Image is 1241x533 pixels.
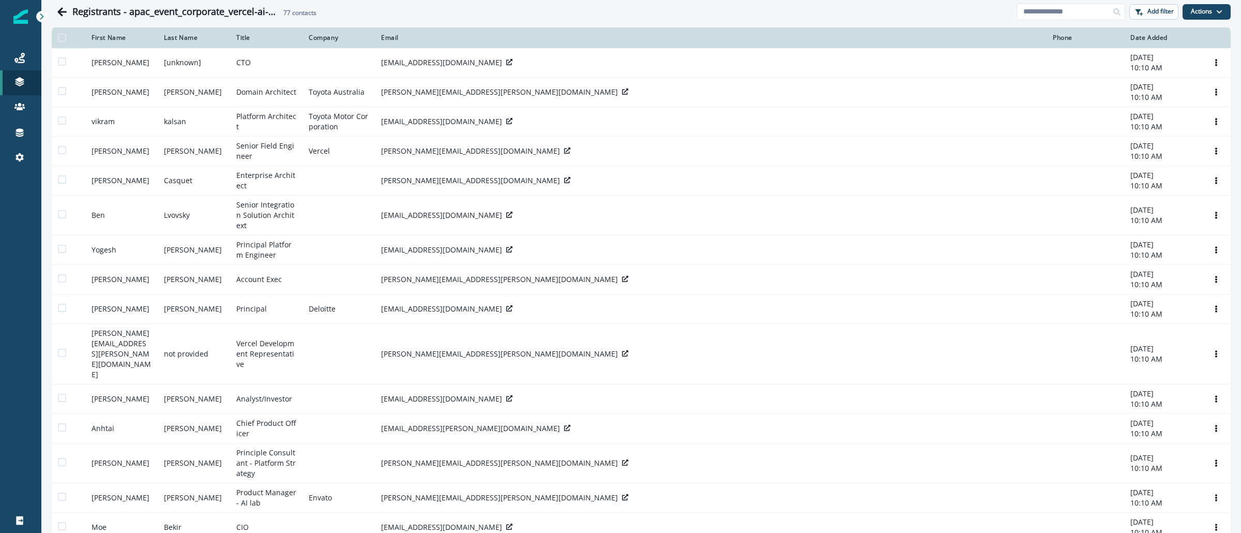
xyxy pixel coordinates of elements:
td: Ben [85,196,158,235]
p: [DATE] [1130,82,1195,92]
td: Vercel [302,137,375,166]
p: 10:10 AM [1130,354,1195,364]
p: 10:10 AM [1130,63,1195,73]
p: [PERSON_NAME][EMAIL_ADDRESS][PERSON_NAME][DOMAIN_NAME] [381,349,618,359]
td: Chief Product Officer [230,414,302,443]
p: [PERSON_NAME][EMAIL_ADDRESS][DOMAIN_NAME] [381,146,560,156]
h1: Registrants - apac_event_corporate_vercel-ai-cloud-roadshow-[GEOGRAPHIC_DATA] [72,6,279,18]
td: [PERSON_NAME] [85,443,158,483]
td: Toyota Motor Corporation [302,107,375,137]
div: Email [381,34,1040,42]
td: [PERSON_NAME] [85,78,158,107]
p: 10:10 AM [1130,215,1195,226]
button: Options [1208,242,1224,258]
p: 10:10 AM [1130,463,1195,473]
p: [EMAIL_ADDRESS][DOMAIN_NAME] [381,245,502,255]
button: Options [1208,391,1224,407]
td: Account Exec [230,265,302,294]
div: Date Added [1130,34,1195,42]
button: Actions [1183,4,1231,20]
p: 10:10 AM [1130,122,1195,132]
p: [DATE] [1130,418,1195,428]
td: Principal [230,294,302,324]
td: Domain Architect [230,78,302,107]
td: not provided [158,324,230,384]
td: Toyota Australia [302,78,375,107]
p: [DATE] [1130,141,1195,151]
p: [DATE] [1130,453,1195,463]
img: Inflection [13,9,28,24]
p: 10:10 AM [1130,92,1195,102]
div: First Name [92,34,152,42]
td: vikram [85,107,158,137]
p: [EMAIL_ADDRESS][DOMAIN_NAME] [381,57,502,68]
td: kalsan [158,107,230,137]
button: Go back [52,2,72,22]
p: [EMAIL_ADDRESS][DOMAIN_NAME] [381,522,502,532]
td: [PERSON_NAME] [85,166,158,196]
p: [DATE] [1130,299,1195,309]
td: Casquet [158,166,230,196]
p: [PERSON_NAME][EMAIL_ADDRESS][PERSON_NAME][DOMAIN_NAME] [381,458,618,468]
div: Title [236,34,296,42]
td: [PERSON_NAME] [158,137,230,166]
p: 10:10 AM [1130,399,1195,409]
td: Principal Platform Engineer [230,235,302,265]
td: [PERSON_NAME] [158,414,230,443]
td: Enterprise Architect [230,166,302,196]
td: Senior Integration Solution Architext [230,196,302,235]
td: [PERSON_NAME] [158,235,230,265]
td: [PERSON_NAME] [158,265,230,294]
p: [DATE] [1130,517,1195,527]
button: Options [1208,173,1224,188]
td: [PERSON_NAME] [158,78,230,107]
td: Platform Architect [230,107,302,137]
button: Options [1208,143,1224,159]
p: 10:10 AM [1130,151,1195,161]
div: Phone [1053,34,1118,42]
td: [PERSON_NAME] [85,137,158,166]
p: [DATE] [1130,240,1195,250]
p: 10:10 AM [1130,428,1195,439]
td: Lvovsky [158,196,230,235]
button: Options [1208,346,1224,362]
p: 10:10 AM [1130,309,1195,319]
td: [PERSON_NAME] [85,483,158,513]
p: [PERSON_NAME][EMAIL_ADDRESS][PERSON_NAME][DOMAIN_NAME] [381,493,618,503]
p: [DATE] [1130,170,1195,181]
p: [DATE] [1130,205,1195,215]
p: [DATE] [1130,111,1195,122]
td: [PERSON_NAME][EMAIL_ADDRESS][PERSON_NAME][DOMAIN_NAME] [85,324,158,384]
p: 10:10 AM [1130,279,1195,290]
td: [unknown] [158,48,230,78]
td: Envato [302,483,375,513]
td: Yogesh [85,235,158,265]
td: [PERSON_NAME] [85,384,158,414]
td: Anhtai [85,414,158,443]
td: CTO [230,48,302,78]
td: Product Manager - AI lab [230,483,302,513]
td: Principle Consultant - Platform Strategy [230,443,302,483]
p: [DATE] [1130,52,1195,63]
div: Company [309,34,369,42]
button: Options [1208,55,1224,70]
td: [PERSON_NAME] [85,265,158,294]
td: Analyst/Investor [230,384,302,414]
button: Add filter [1129,4,1178,20]
p: [EMAIL_ADDRESS][PERSON_NAME][DOMAIN_NAME] [381,423,560,434]
p: [EMAIL_ADDRESS][DOMAIN_NAME] [381,116,502,127]
p: [DATE] [1130,269,1195,279]
td: [PERSON_NAME] [158,384,230,414]
td: Deloitte [302,294,375,324]
p: 10:10 AM [1130,181,1195,191]
td: [PERSON_NAME] [158,443,230,483]
button: Options [1208,455,1224,471]
td: [PERSON_NAME] [158,294,230,324]
p: [DATE] [1130,344,1195,354]
p: [EMAIL_ADDRESS][DOMAIN_NAME] [381,210,502,220]
p: [DATE] [1130,487,1195,498]
p: [EMAIL_ADDRESS][DOMAIN_NAME] [381,304,502,314]
td: [PERSON_NAME] [85,48,158,78]
p: 10:10 AM [1130,498,1195,508]
td: Senior Field Engineer [230,137,302,166]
